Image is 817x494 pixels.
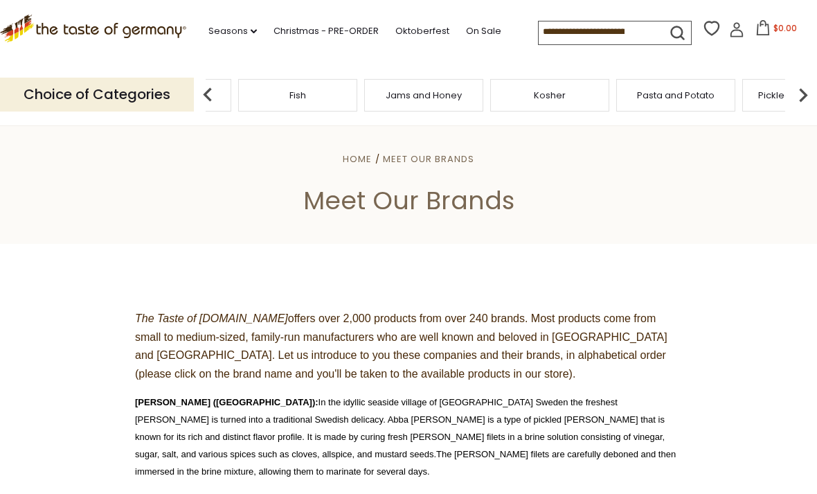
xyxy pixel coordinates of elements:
a: Christmas - PRE-ORDER [273,24,379,39]
a: Oktoberfest [395,24,449,39]
span: offers over 2,000 products from over 240 brands. Most products come from small to medium-sized, f... [135,312,667,380]
h1: Meet Our Brands [43,185,774,216]
a: Jams and Honey [386,90,462,100]
img: previous arrow [194,81,222,109]
a: : [315,397,318,407]
img: next arrow [789,81,817,109]
a: Seasons [208,24,257,39]
a: Home [343,152,372,166]
span: In the idyllic seaside village of [GEOGRAPHIC_DATA] Sweden the freshest [PERSON_NAME] is turned i... [135,397,676,477]
a: Fish [289,90,306,100]
span: $0.00 [773,22,797,34]
a: Kosher [534,90,566,100]
em: The Taste of [DOMAIN_NAME] [135,312,288,324]
a: [PERSON_NAME] ([GEOGRAPHIC_DATA]) [135,397,315,407]
a: Pasta and Potato [637,90,715,100]
a: On Sale [466,24,501,39]
button: $0.00 [747,20,806,41]
a: Meet Our Brands [383,152,474,166]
